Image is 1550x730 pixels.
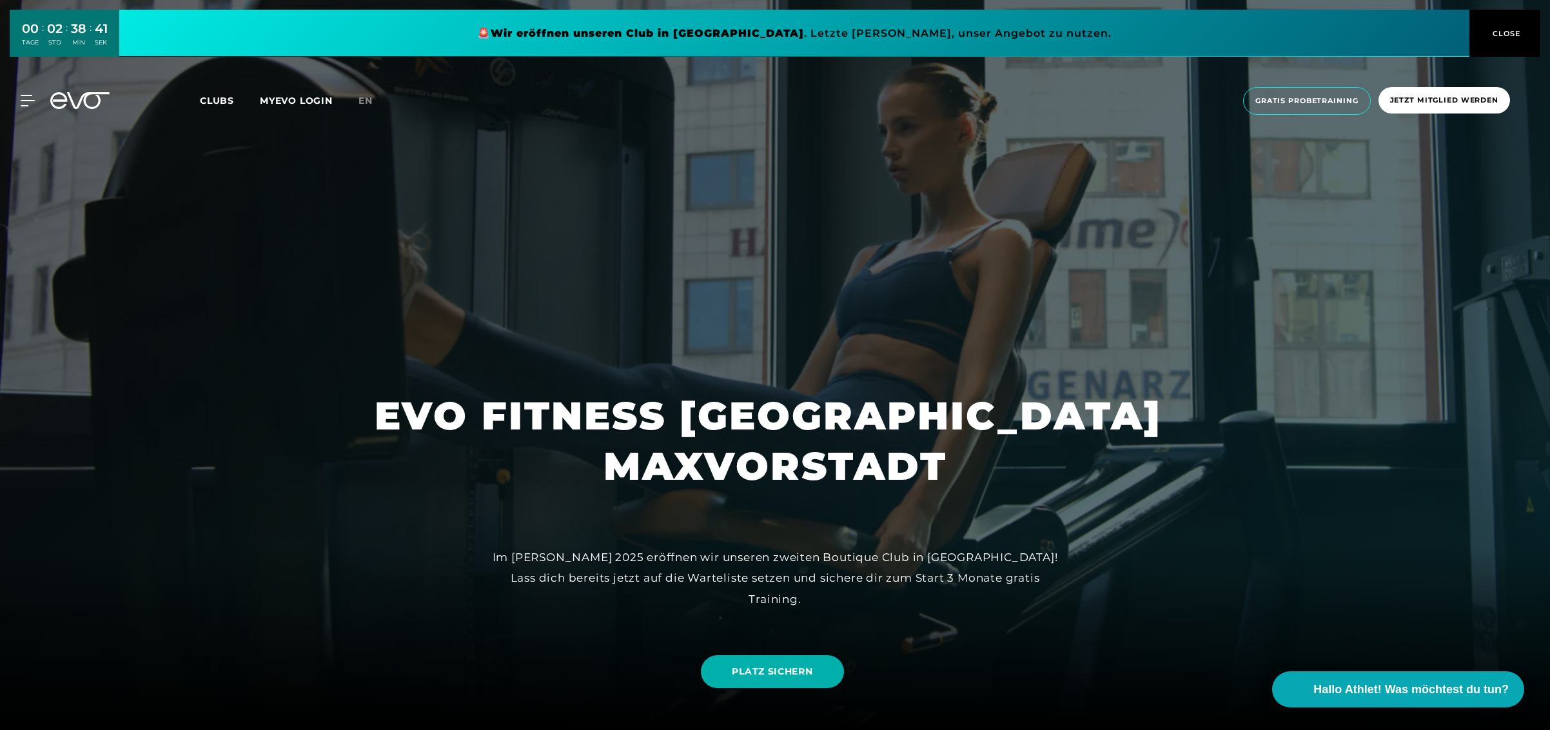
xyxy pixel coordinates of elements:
div: 38 [71,19,86,38]
a: Gratis Probetraining [1239,87,1375,115]
div: SEK [95,38,108,47]
div: : [66,21,68,55]
span: Hallo Athlet! Was möchtest du tun? [1313,681,1509,698]
a: MYEVO LOGIN [260,95,333,106]
div: STD [47,38,63,47]
div: : [42,21,44,55]
div: 41 [95,19,108,38]
div: MIN [71,38,86,47]
div: Im [PERSON_NAME] 2025 eröffnen wir unseren zweiten Boutique Club in [GEOGRAPHIC_DATA]! Lass dich ... [485,547,1065,609]
div: : [90,21,92,55]
div: 00 [22,19,39,38]
span: Clubs [200,95,234,106]
a: Clubs [200,94,260,106]
a: PLATZ SICHERN [701,655,843,688]
h1: EVO FITNESS [GEOGRAPHIC_DATA] MAXVORSTADT [375,391,1175,491]
span: CLOSE [1489,28,1521,39]
span: PLATZ SICHERN [732,665,812,678]
span: en [358,95,373,106]
a: en [358,94,388,108]
div: TAGE [22,38,39,47]
span: Gratis Probetraining [1255,95,1359,106]
button: CLOSE [1469,10,1540,57]
a: Jetzt Mitglied werden [1375,87,1514,115]
div: 02 [47,19,63,38]
button: Hallo Athlet! Was möchtest du tun? [1272,671,1524,707]
span: Jetzt Mitglied werden [1390,95,1498,106]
